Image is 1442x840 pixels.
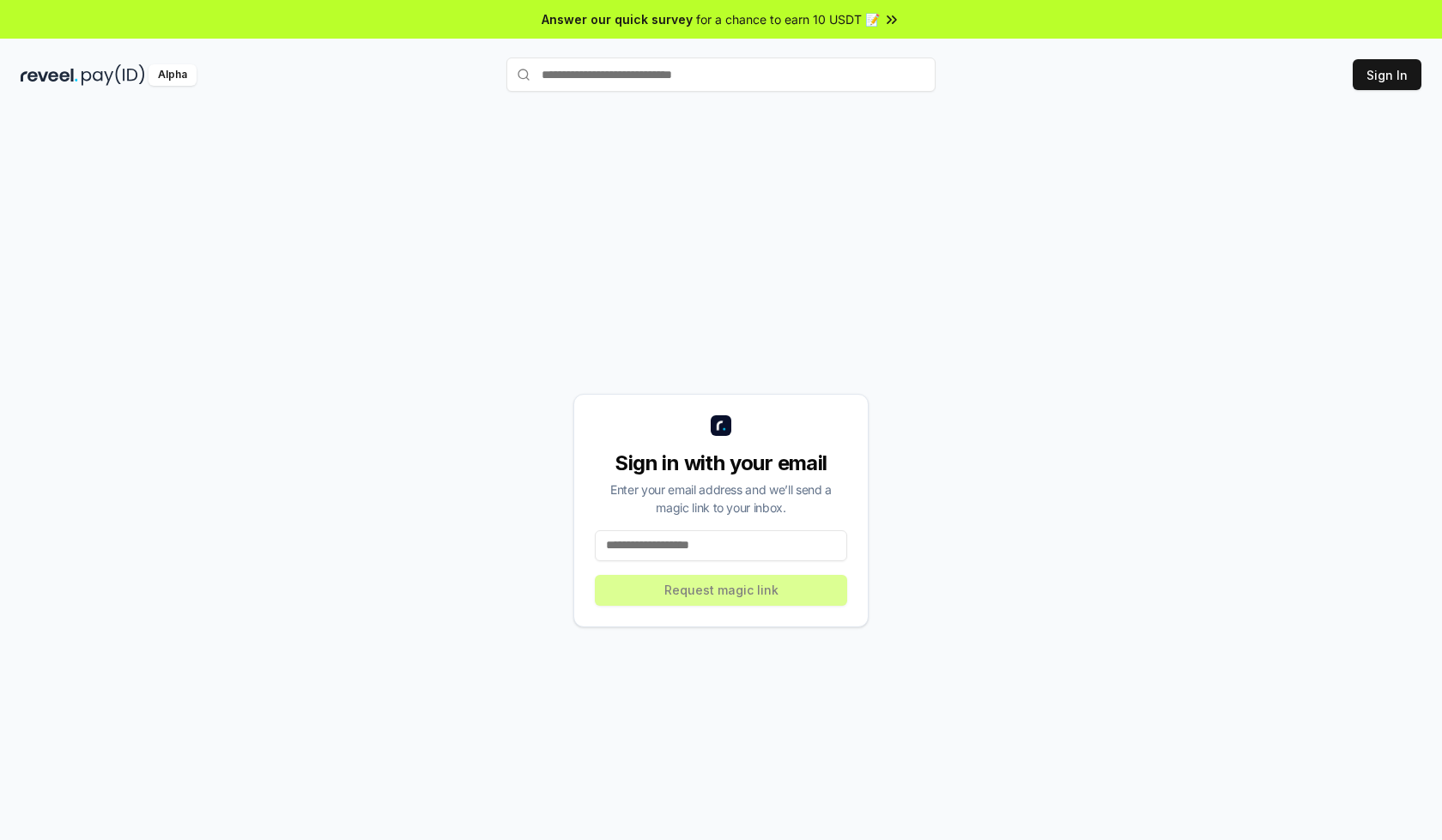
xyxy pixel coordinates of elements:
[595,450,847,477] div: Sign in with your email
[148,64,197,86] div: Alpha
[21,64,78,86] img: reveel_dark
[595,480,847,517] div: Enter your email address and we’ll send a magic link to your inbox.
[542,10,693,28] span: Answer our quick survey
[711,415,731,436] img: logo_small
[82,64,145,86] img: pay_id
[696,10,880,28] span: for a chance to earn 10 USDT 📝
[1353,59,1421,90] button: Sign In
